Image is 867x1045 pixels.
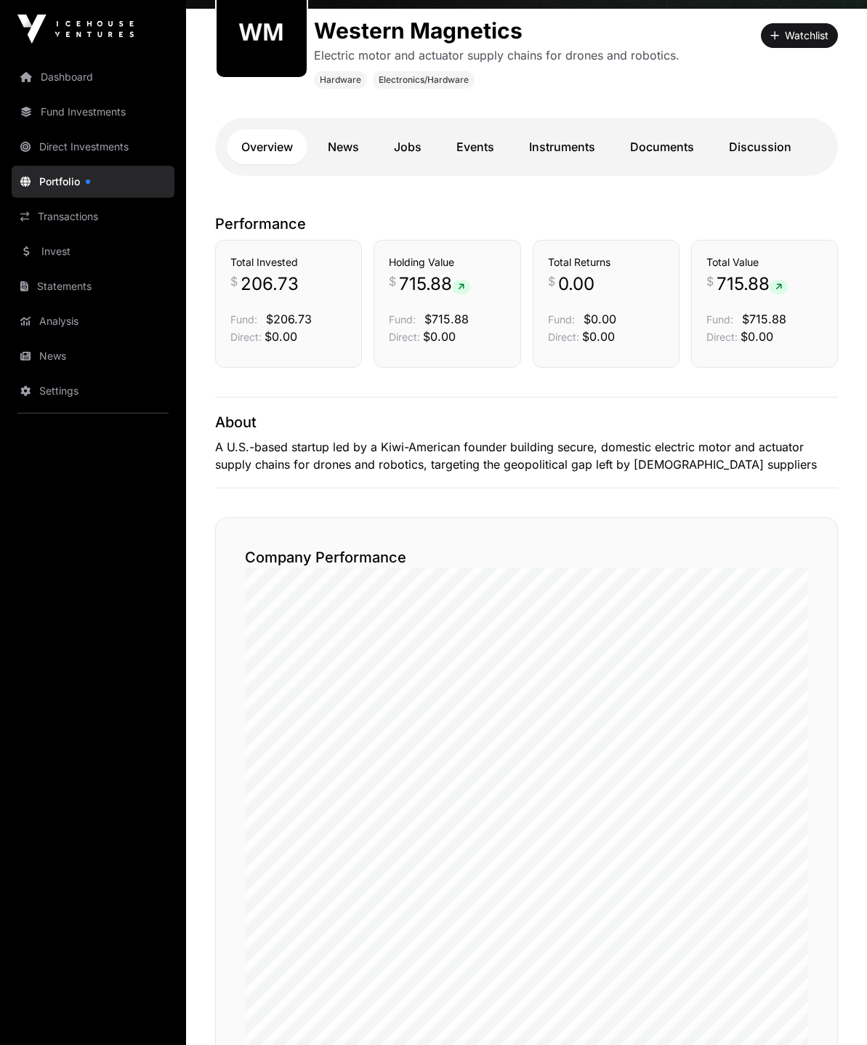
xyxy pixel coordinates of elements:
[389,331,420,343] span: Direct:
[314,17,680,44] h1: Western Magnetics
[266,312,312,326] span: $206.73
[442,129,509,164] a: Events
[230,255,347,270] h3: Total Invested
[215,214,838,234] p: Performance
[215,438,838,473] p: A U.S.-based startup led by a Kiwi-American founder building secure, domestic electric motor and ...
[241,273,299,296] span: 206.73
[706,273,714,290] span: $
[12,131,174,163] a: Direct Investments
[761,23,838,48] button: Watchlist
[230,331,262,343] span: Direct:
[12,340,174,372] a: News
[215,412,838,432] p: About
[12,305,174,337] a: Analysis
[399,273,470,296] span: 715.88
[230,273,238,290] span: $
[313,129,374,164] a: News
[379,74,469,86] span: Electronics/Hardware
[227,129,307,164] a: Overview
[717,273,788,296] span: 715.88
[12,201,174,233] a: Transactions
[12,166,174,198] a: Portfolio
[423,329,456,344] span: $0.00
[558,273,594,296] span: 0.00
[742,312,786,326] span: $715.88
[548,273,555,290] span: $
[706,313,733,326] span: Fund:
[245,547,808,568] h2: Company Performance
[424,312,469,326] span: $715.88
[582,329,615,344] span: $0.00
[389,273,396,290] span: $
[379,129,436,164] a: Jobs
[12,270,174,302] a: Statements
[515,129,610,164] a: Instruments
[706,331,738,343] span: Direct:
[389,255,505,270] h3: Holding Value
[616,129,709,164] a: Documents
[265,329,297,344] span: $0.00
[794,975,867,1045] iframe: Chat Widget
[12,235,174,267] a: Invest
[320,74,361,86] span: Hardware
[714,129,806,164] a: Discussion
[548,255,664,270] h3: Total Returns
[314,47,680,64] p: Electric motor and actuator supply chains for drones and robotics.
[584,312,616,326] span: $0.00
[12,96,174,128] a: Fund Investments
[741,329,773,344] span: $0.00
[230,313,257,326] span: Fund:
[706,255,823,270] h3: Total Value
[389,313,416,326] span: Fund:
[12,375,174,407] a: Settings
[12,61,174,93] a: Dashboard
[17,15,134,44] img: Icehouse Ventures Logo
[548,331,579,343] span: Direct:
[548,313,575,326] span: Fund:
[227,129,826,164] nav: Tabs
